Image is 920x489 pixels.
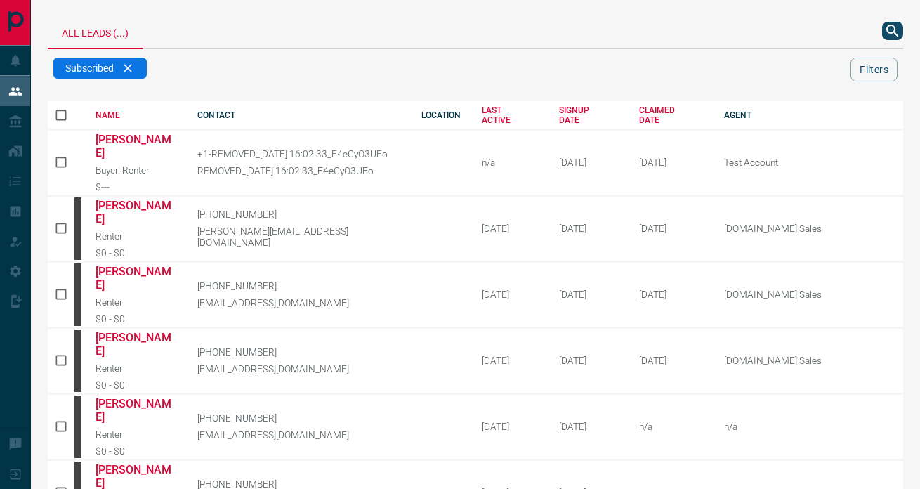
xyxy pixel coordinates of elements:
span: Renter [96,429,123,440]
span: Renter [96,230,123,242]
a: [PERSON_NAME] [96,397,176,424]
p: [DOMAIN_NAME] Sales [724,223,900,234]
div: n/a [639,421,703,432]
p: +1-REMOVED_[DATE] 16:02:33_E4eCyO3UEo [197,148,400,159]
p: [DOMAIN_NAME] Sales [724,355,900,366]
p: REMOVED_[DATE] 16:02:33_E4eCyO3UEo [197,165,400,176]
p: [PHONE_NUMBER] [197,209,400,220]
div: Subscribed [53,58,147,79]
div: All Leads (...) [48,14,143,49]
div: $0 - $0 [96,379,176,391]
div: February 19th 2025, 2:37:44 PM [639,355,703,366]
span: Renter [96,363,123,374]
div: February 19th 2025, 2:37:44 PM [639,289,703,300]
div: LAST ACTIVE [482,105,539,125]
div: mrloft.ca [74,396,81,458]
div: mrloft.ca [74,197,81,260]
button: search button [882,22,903,40]
p: [PERSON_NAME][EMAIL_ADDRESS][DOMAIN_NAME] [197,226,400,248]
button: Filters [850,58,898,81]
p: [PHONE_NUMBER] [197,346,400,358]
div: October 11th 2008, 5:41:37 PM [559,289,617,300]
p: [EMAIL_ADDRESS][DOMAIN_NAME] [197,297,400,308]
p: n/a [724,421,900,432]
p: [EMAIL_ADDRESS][DOMAIN_NAME] [197,429,400,441]
div: $0 - $0 [96,247,176,259]
div: CLAIMED DATE [639,105,703,125]
p: [PHONE_NUMBER] [197,280,400,292]
a: [PERSON_NAME] [96,133,176,159]
div: $0 - $0 [96,313,176,325]
a: [PERSON_NAME] [96,331,176,358]
a: [PERSON_NAME] [96,199,176,226]
div: [DATE] [482,421,539,432]
a: [PERSON_NAME] [96,265,176,292]
div: SIGNUP DATE [559,105,617,125]
div: February 19th 2025, 2:37:44 PM [639,223,703,234]
div: October 12th 2008, 6:29:44 AM [559,355,617,366]
div: AGENT [724,110,903,120]
p: Test Account [724,157,900,168]
span: Subscribed [65,63,114,74]
div: October 11th 2008, 12:32:56 PM [559,223,617,234]
div: September 1st 2015, 9:13:21 AM [559,157,617,168]
div: October 12th 2008, 11:22:16 AM [559,421,617,432]
div: April 29th 2025, 4:45:30 PM [639,157,703,168]
div: mrloft.ca [74,330,81,392]
span: Buyer. Renter [96,164,150,176]
p: [DOMAIN_NAME] Sales [724,289,900,300]
p: [PHONE_NUMBER] [197,412,400,424]
span: Renter [96,296,123,308]
div: [DATE] [482,223,539,234]
div: [DATE] [482,355,539,366]
div: [DATE] [482,289,539,300]
div: NAME [96,110,176,120]
div: $--- [96,181,176,193]
div: LOCATION [421,110,461,120]
div: n/a [482,157,539,168]
div: $0 - $0 [96,445,176,457]
div: mrloft.ca [74,263,81,326]
p: [EMAIL_ADDRESS][DOMAIN_NAME] [197,363,400,374]
div: CONTACT [197,110,400,120]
